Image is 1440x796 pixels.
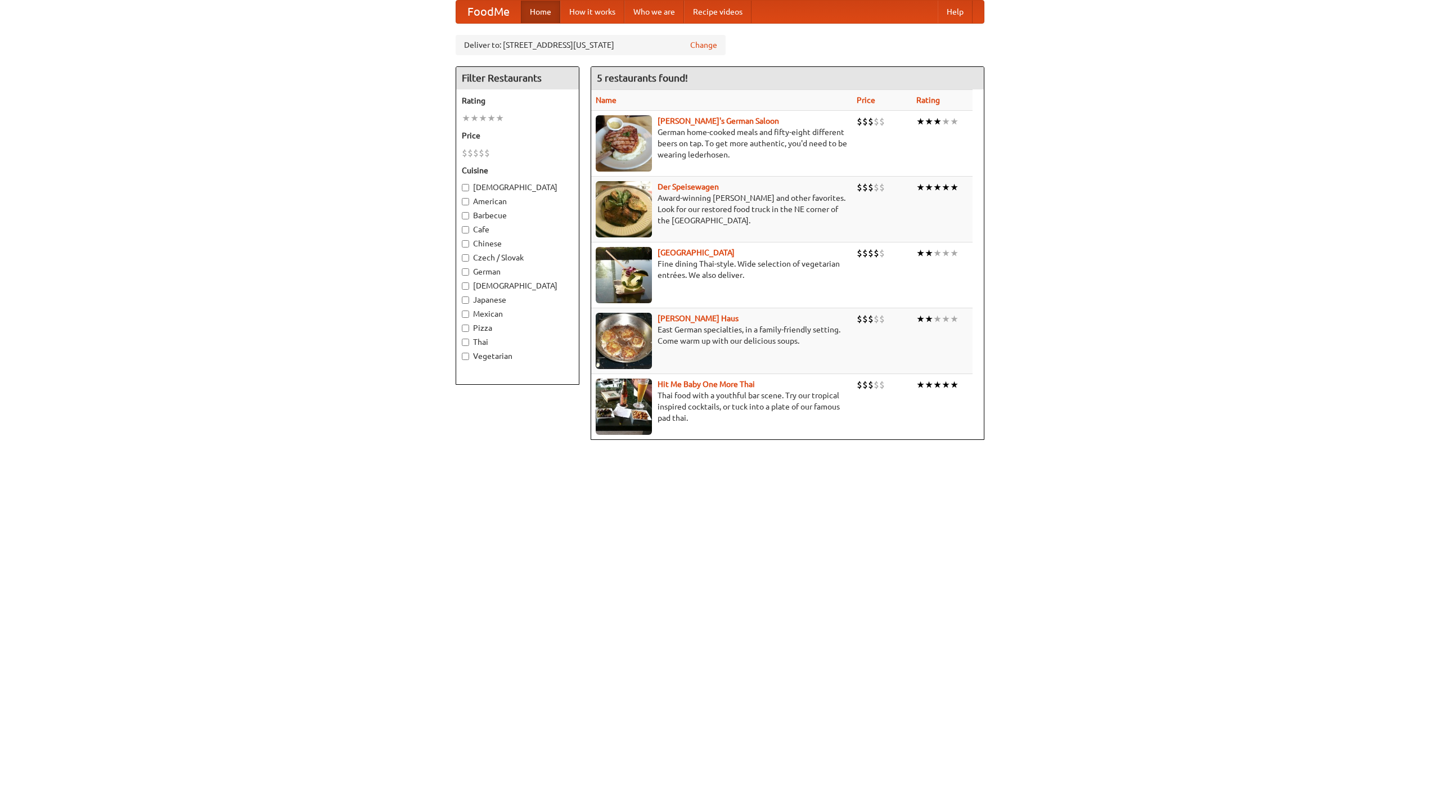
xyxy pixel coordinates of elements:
li: ★ [933,247,942,259]
li: ★ [916,247,925,259]
li: $ [484,147,490,159]
li: ★ [950,313,958,325]
a: Change [690,39,717,51]
li: ★ [916,115,925,128]
p: Thai food with a youthful bar scene. Try our tropical inspired cocktails, or tuck into a plate of... [596,390,848,424]
li: ★ [942,313,950,325]
li: ★ [925,247,933,259]
li: ★ [950,115,958,128]
label: Pizza [462,322,573,334]
input: Vegetarian [462,353,469,360]
img: esthers.jpg [596,115,652,172]
li: $ [868,115,874,128]
label: Vegetarian [462,350,573,362]
li: $ [479,147,484,159]
li: ★ [950,181,958,194]
li: $ [879,115,885,128]
a: Recipe videos [684,1,751,23]
img: satay.jpg [596,247,652,303]
input: Japanese [462,296,469,304]
a: Price [857,96,875,105]
p: Fine dining Thai-style. Wide selection of vegetarian entrées. We also deliver. [596,258,848,281]
li: $ [857,247,862,259]
label: [DEMOGRAPHIC_DATA] [462,182,573,193]
img: babythai.jpg [596,379,652,435]
li: $ [874,379,879,391]
li: $ [879,247,885,259]
input: Czech / Slovak [462,254,469,262]
a: Hit Me Baby One More Thai [658,380,755,389]
li: $ [857,115,862,128]
li: ★ [942,181,950,194]
a: FoodMe [456,1,521,23]
a: Rating [916,96,940,105]
li: $ [862,181,868,194]
label: Thai [462,336,573,348]
li: $ [868,379,874,391]
li: ★ [933,181,942,194]
li: ★ [925,181,933,194]
a: Der Speisewagen [658,182,719,191]
ng-pluralize: 5 restaurants found! [597,73,688,83]
li: $ [462,147,467,159]
label: Japanese [462,294,573,305]
li: $ [473,147,479,159]
li: $ [879,181,885,194]
li: ★ [470,112,479,124]
b: [PERSON_NAME] Haus [658,314,739,323]
input: German [462,268,469,276]
li: ★ [925,379,933,391]
li: $ [868,313,874,325]
label: American [462,196,573,207]
li: $ [879,313,885,325]
p: East German specialties, in a family-friendly setting. Come warm up with our delicious soups. [596,324,848,347]
li: ★ [942,247,950,259]
li: $ [874,313,879,325]
li: ★ [933,115,942,128]
img: kohlhaus.jpg [596,313,652,369]
input: Thai [462,339,469,346]
li: $ [868,247,874,259]
img: speisewagen.jpg [596,181,652,237]
a: Home [521,1,560,23]
h4: Filter Restaurants [456,67,579,89]
li: $ [868,181,874,194]
li: $ [857,379,862,391]
li: ★ [933,313,942,325]
li: $ [862,247,868,259]
div: Deliver to: [STREET_ADDRESS][US_STATE] [456,35,726,55]
li: ★ [950,379,958,391]
li: $ [857,313,862,325]
li: $ [874,181,879,194]
li: ★ [950,247,958,259]
label: German [462,266,573,277]
a: How it works [560,1,624,23]
input: Mexican [462,311,469,318]
li: $ [862,115,868,128]
a: [GEOGRAPHIC_DATA] [658,248,735,257]
li: ★ [916,379,925,391]
li: ★ [479,112,487,124]
h5: Cuisine [462,165,573,176]
li: ★ [496,112,504,124]
li: ★ [942,115,950,128]
p: Award-winning [PERSON_NAME] and other favorites. Look for our restored food truck in the NE corne... [596,192,848,226]
li: $ [862,313,868,325]
a: Who we are [624,1,684,23]
label: Cafe [462,224,573,235]
li: ★ [462,112,470,124]
input: Pizza [462,325,469,332]
b: [PERSON_NAME]'s German Saloon [658,116,779,125]
label: Chinese [462,238,573,249]
li: $ [862,379,868,391]
input: American [462,198,469,205]
li: ★ [925,313,933,325]
input: Barbecue [462,212,469,219]
input: [DEMOGRAPHIC_DATA] [462,282,469,290]
p: German home-cooked meals and fifty-eight different beers on tap. To get more authentic, you'd nee... [596,127,848,160]
label: Barbecue [462,210,573,221]
li: ★ [942,379,950,391]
